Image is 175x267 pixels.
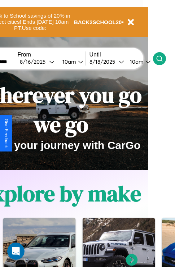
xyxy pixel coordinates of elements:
b: BACK2SCHOOL20 [74,19,122,25]
button: 10am [57,58,86,65]
div: Give Feedback [4,119,9,148]
div: 8 / 16 / 2025 [20,58,49,65]
div: 10am [126,58,145,65]
div: 10am [59,58,78,65]
button: 10am [124,58,153,65]
label: Until [89,51,153,58]
div: 8 / 18 / 2025 [89,58,119,65]
button: 8/16/2025 [18,58,57,65]
label: From [18,51,86,58]
iframe: Intercom live chat [7,243,25,260]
